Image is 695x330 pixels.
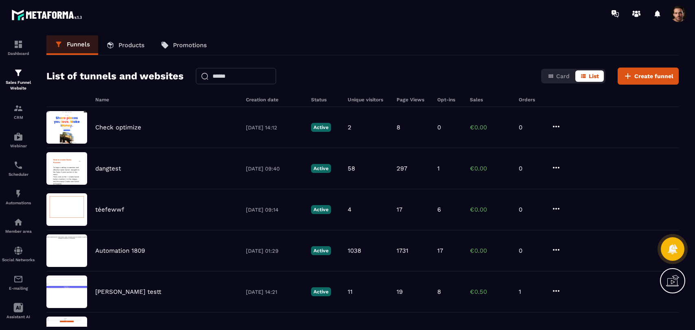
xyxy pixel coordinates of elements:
[348,288,353,295] p: 11
[46,111,87,144] img: image
[13,217,23,227] img: automations
[13,246,23,256] img: social-network
[2,144,35,148] p: Webinar
[2,297,35,325] a: Assistant AI
[173,42,207,49] p: Promotions
[98,35,153,55] a: Products
[470,206,511,213] p: €0.00
[2,80,35,91] p: Sales Funnel Website
[2,172,35,177] p: Scheduler
[470,97,511,103] h6: Sales
[519,124,543,131] p: 0
[95,247,145,254] p: Automation 1809
[46,275,87,308] img: image
[2,315,35,319] p: Assistant AI
[2,240,35,268] a: social-networksocial-networkSocial Networks
[437,97,462,103] h6: Opt-ins
[397,97,429,103] h6: Page Views
[2,286,35,291] p: E-mailing
[95,206,124,213] p: téefewwf
[2,126,35,154] a: automationsautomationsWebinar
[519,97,543,103] h6: Orders
[437,206,441,213] p: 6
[589,73,599,79] span: List
[311,205,331,214] p: Active
[437,288,441,295] p: 8
[13,274,23,284] img: email
[397,124,400,131] p: 8
[118,42,145,49] p: Products
[397,288,403,295] p: 19
[2,51,35,56] p: Dashboard
[95,165,121,172] p: dangtest
[519,288,543,295] p: 1
[13,68,23,78] img: formation
[2,211,35,240] a: automationsautomationsMember area
[556,73,570,79] span: Card
[246,248,303,254] p: [DATE] 01:29
[311,97,340,103] h6: Status
[2,183,35,211] a: automationsautomationsAutomations
[397,206,402,213] p: 17
[246,97,303,103] h6: Creation date
[437,247,443,254] p: 17
[46,35,98,55] a: Funnels
[46,68,184,84] h2: List of tunnels and websites
[95,124,141,131] p: Check optimize
[2,115,35,120] p: CRM
[2,268,35,297] a: emailemailE-mailing
[348,165,355,172] p: 58
[13,103,23,113] img: formation
[2,201,35,205] p: Automations
[246,125,303,131] p: [DATE] 14:12
[397,165,407,172] p: 297
[470,165,511,172] p: €0.00
[470,124,511,131] p: €0.00
[543,70,574,82] button: Card
[2,33,35,62] a: formationformationDashboard
[2,229,35,234] p: Member area
[311,123,331,132] p: Active
[519,165,543,172] p: 0
[519,247,543,254] p: 0
[246,166,303,172] p: [DATE] 09:40
[67,41,90,48] p: Funnels
[13,132,23,142] img: automations
[348,97,388,103] h6: Unique visitors
[2,154,35,183] a: schedulerschedulerScheduler
[348,247,361,254] p: 1038
[311,164,331,173] p: Active
[13,160,23,170] img: scheduler
[46,193,87,226] img: image
[2,97,35,126] a: formationformationCRM
[575,70,604,82] button: List
[95,97,238,103] h6: Name
[311,246,331,255] p: Active
[470,247,511,254] p: €0.00
[13,39,23,49] img: formation
[437,165,440,172] p: 1
[11,7,85,22] img: logo
[397,247,408,254] p: 1731
[618,68,679,85] button: Create funnel
[153,35,215,55] a: Promotions
[437,124,441,131] p: 0
[246,289,303,295] p: [DATE] 14:21
[2,258,35,262] p: Social Networks
[470,288,511,295] p: €0.50
[13,189,23,199] img: automations
[46,152,87,185] img: image
[95,288,161,295] p: [PERSON_NAME] testt
[246,207,303,213] p: [DATE] 09:14
[46,234,87,267] img: image
[634,72,673,80] span: Create funnel
[519,206,543,213] p: 0
[2,62,35,97] a: formationformationSales Funnel Website
[348,206,351,213] p: 4
[311,287,331,296] p: Active
[348,124,351,131] p: 2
